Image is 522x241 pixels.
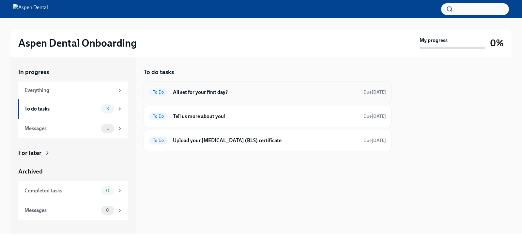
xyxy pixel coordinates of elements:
span: October 6th, 2025 09:00 [363,137,386,143]
span: Due [363,138,386,143]
div: To do tasks [24,105,99,113]
h6: All set for your first day? [173,89,358,96]
strong: [DATE] [372,89,386,95]
h2: Aspen Dental Onboarding [18,37,137,50]
div: Everything [24,87,114,94]
div: Messages [24,125,99,132]
a: To DoAll set for your first day?Due[DATE] [149,87,386,98]
span: October 4th, 2025 09:00 [363,113,386,119]
span: 1 [103,126,113,131]
span: Due [363,89,386,95]
div: Messages [24,207,99,214]
span: 3 [102,106,113,111]
div: For later [18,149,41,157]
span: October 3rd, 2025 09:00 [363,89,386,95]
span: To Do [149,114,168,119]
span: To Do [149,138,168,143]
a: In progress [18,68,128,76]
h6: Tell us more about you! [173,113,358,120]
h6: Upload your [MEDICAL_DATA] (BLS) certificate [173,137,358,144]
a: Everything [18,82,128,99]
img: Aspen Dental [13,4,48,14]
span: Due [363,113,386,119]
a: For later [18,149,128,157]
a: Archived [18,167,128,176]
span: To Do [149,90,168,95]
a: To DoUpload your [MEDICAL_DATA] (BLS) certificateDue[DATE] [149,135,386,146]
a: Messages0 [18,201,128,220]
h3: 0% [490,37,504,49]
strong: My progress [420,37,448,44]
strong: [DATE] [372,138,386,143]
strong: [DATE] [372,113,386,119]
div: Completed tasks [24,187,99,194]
a: Completed tasks0 [18,181,128,201]
a: To DoTell us more about you!Due[DATE] [149,111,386,122]
span: 0 [102,188,113,193]
h5: To do tasks [144,68,174,76]
span: 0 [102,208,113,213]
a: To do tasks3 [18,99,128,119]
a: Messages1 [18,119,128,138]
